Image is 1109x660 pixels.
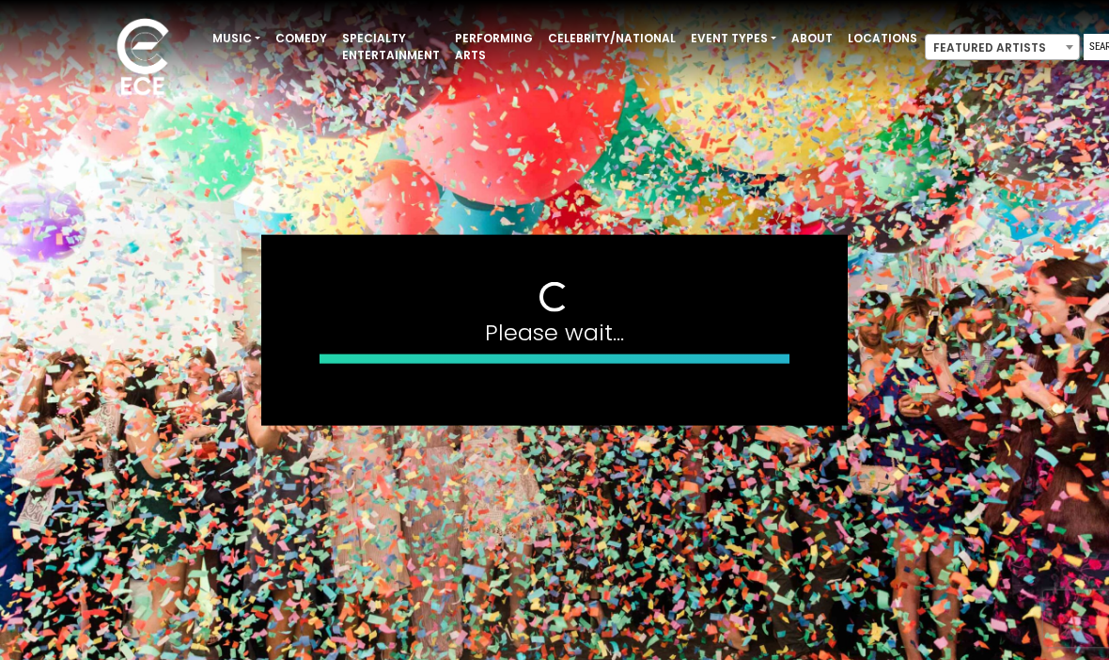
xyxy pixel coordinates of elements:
span: Featured Artists [926,35,1079,61]
h4: Please wait... [320,320,789,347]
a: About [784,23,840,55]
a: Comedy [268,23,335,55]
img: ece_new_logo_whitev2-1.png [96,13,190,104]
span: Featured Artists [925,34,1080,60]
a: Celebrity/National [540,23,683,55]
a: Event Types [683,23,784,55]
a: Specialty Entertainment [335,23,447,71]
a: Performing Arts [447,23,540,71]
a: Music [205,23,268,55]
a: Locations [840,23,925,55]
